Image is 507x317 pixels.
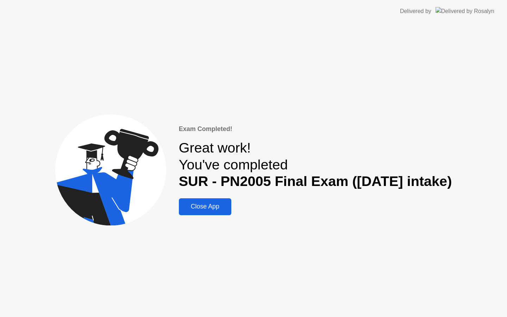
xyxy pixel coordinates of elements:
div: Exam Completed! [179,124,452,134]
button: Close App [179,198,231,215]
div: Great work! You've completed [179,139,452,190]
b: SUR - PN2005 Final Exam ([DATE] intake) [179,173,452,189]
div: Close App [181,203,229,210]
img: Delivered by Rosalyn [436,7,494,15]
div: Delivered by [400,7,431,15]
